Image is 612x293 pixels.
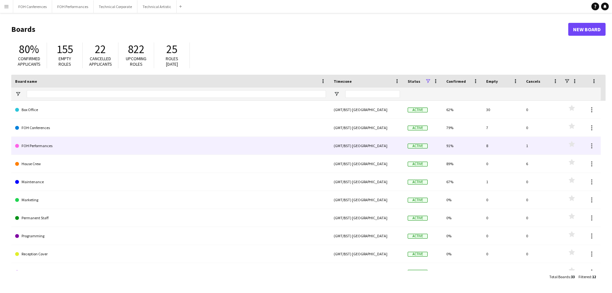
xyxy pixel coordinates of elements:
[15,119,326,137] a: FOH Conferences
[330,227,404,245] div: (GMT/BST) [GEOGRAPHIC_DATA]
[442,191,482,209] div: 0%
[442,173,482,191] div: 67%
[408,252,428,257] span: Active
[334,91,339,97] button: Open Filter Menu
[11,24,568,34] h1: Boards
[442,137,482,155] div: 91%
[330,191,404,209] div: (GMT/BST) [GEOGRAPHIC_DATA]
[522,137,562,155] div: 1
[579,270,596,283] div: :
[522,263,562,281] div: 12
[549,274,570,279] span: Total Boards
[522,209,562,227] div: 0
[592,274,596,279] span: 12
[334,79,352,84] span: Timezone
[166,42,177,56] span: 25
[330,245,404,263] div: (GMT/BST) [GEOGRAPHIC_DATA]
[330,101,404,118] div: (GMT/BST) [GEOGRAPHIC_DATA]
[482,245,522,263] div: 0
[442,227,482,245] div: 0%
[15,263,326,281] a: Technical Artistic
[522,101,562,118] div: 0
[15,227,326,245] a: Programming
[330,137,404,155] div: (GMT/BST) [GEOGRAPHIC_DATA]
[330,263,404,281] div: (GMT/BST) [GEOGRAPHIC_DATA]
[522,173,562,191] div: 0
[442,101,482,118] div: 62%
[57,42,73,56] span: 155
[482,101,522,118] div: 30
[482,227,522,245] div: 0
[446,79,466,84] span: Confirmed
[442,119,482,137] div: 79%
[345,90,400,98] input: Timezone Filter Input
[549,270,575,283] div: :
[95,42,106,56] span: 22
[330,119,404,137] div: (GMT/BST) [GEOGRAPHIC_DATA]
[408,79,420,84] span: Status
[15,91,21,97] button: Open Filter Menu
[408,108,428,112] span: Active
[482,155,522,173] div: 0
[137,0,177,13] button: Technical Artistic
[15,209,326,227] a: Permanent Staff
[486,79,498,84] span: Empty
[15,101,326,119] a: Box Office
[408,144,428,148] span: Active
[15,137,326,155] a: FOH Performances
[94,0,137,13] button: Technical Corporate
[408,234,428,239] span: Active
[442,155,482,173] div: 89%
[522,119,562,137] div: 0
[19,42,39,56] span: 80%
[408,198,428,203] span: Active
[442,263,482,281] div: 92%
[15,155,326,173] a: House Crew
[27,90,326,98] input: Board name Filter Input
[18,56,41,67] span: Confirmed applicants
[126,56,146,67] span: Upcoming roles
[482,263,522,281] div: 15
[15,245,326,263] a: Reception Cover
[13,0,52,13] button: FOH Conferences
[408,216,428,221] span: Active
[408,162,428,166] span: Active
[59,56,71,67] span: Empty roles
[526,79,540,84] span: Cancels
[522,191,562,209] div: 0
[568,23,606,36] a: New Board
[442,209,482,227] div: 0%
[522,155,562,173] div: 6
[522,227,562,245] div: 0
[330,155,404,173] div: (GMT/BST) [GEOGRAPHIC_DATA]
[442,245,482,263] div: 0%
[330,173,404,191] div: (GMT/BST) [GEOGRAPHIC_DATA]
[482,209,522,227] div: 0
[482,137,522,155] div: 8
[408,126,428,130] span: Active
[15,191,326,209] a: Marketing
[482,191,522,209] div: 0
[579,274,591,279] span: Filtered
[52,0,94,13] button: FOH Performances
[89,56,112,67] span: Cancelled applicants
[408,270,428,275] span: Active
[15,79,37,84] span: Board name
[482,119,522,137] div: 7
[15,173,326,191] a: Maintenance
[482,173,522,191] div: 1
[128,42,144,56] span: 822
[330,209,404,227] div: (GMT/BST) [GEOGRAPHIC_DATA]
[408,180,428,184] span: Active
[571,274,575,279] span: 33
[522,245,562,263] div: 0
[166,56,178,67] span: Roles [DATE]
